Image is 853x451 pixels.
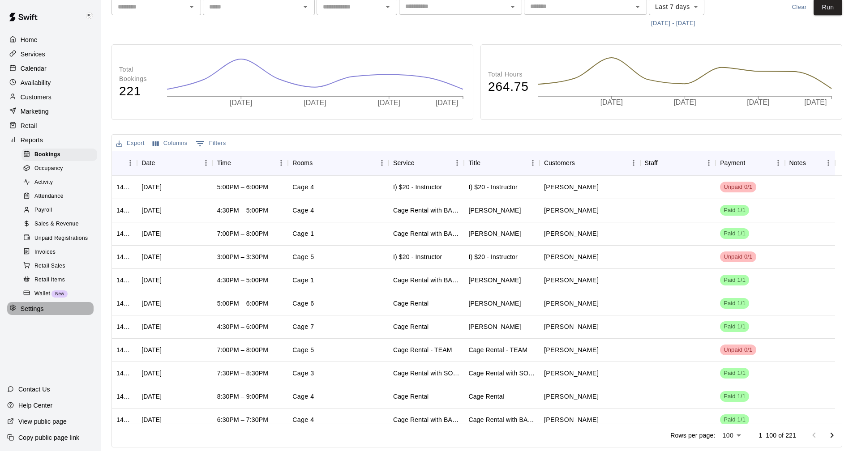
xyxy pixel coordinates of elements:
div: 3:00PM – 3:30PM [217,252,268,261]
span: Activity [34,178,53,187]
div: Rooms [292,150,313,175]
div: 7:30PM – 8:30PM [217,369,268,378]
a: Activity [21,176,101,190]
button: Menu [702,156,716,170]
div: Cage Rental [393,392,429,401]
div: Time [217,150,231,175]
a: Invoices [21,245,101,259]
button: Sort [415,157,427,169]
div: 5:00PM – 6:00PM [217,183,268,191]
div: Time [213,150,288,175]
button: Menu [274,156,288,170]
div: Date [137,150,213,175]
div: Kendall Hubbard [468,206,521,215]
p: Rows per page: [670,431,715,440]
span: Payroll [34,206,52,215]
span: Bookings [34,150,60,159]
p: Cage 7 [292,322,314,332]
div: Retail Items [21,274,97,286]
div: Has not paid: Shane Taylor [720,182,756,192]
div: Thu, Sep 11, 2025 [141,183,162,191]
p: Home [21,35,38,44]
div: Unpaid Registrations [21,232,97,245]
div: Cage Rental [468,392,504,401]
button: Sort [155,157,167,169]
div: Thu, Sep 11, 2025 [141,252,162,261]
span: Attendance [34,192,64,201]
div: 4:30PM – 5:00PM [217,276,268,285]
p: Cage 4 [292,415,314,425]
div: Thu, Sep 11, 2025 [141,345,162,354]
a: Services [7,47,94,61]
div: Staff [640,150,716,175]
div: 1419702 [116,299,133,308]
tspan: [DATE] [747,99,770,106]
a: Occupancy [21,162,101,175]
span: Paid 1/1 [720,416,749,424]
p: View public page [18,417,67,426]
h4: 221 [119,84,158,99]
div: Retail [7,119,94,132]
button: Show filters [193,136,228,151]
p: Contact Us [18,385,50,394]
div: 7:00PM – 8:00PM [217,345,268,354]
div: Cage Rental with BASEBALL Pitching Machine [393,415,460,424]
div: 6:30PM – 7:30PM [217,415,268,424]
a: Unpaid Registrations [21,231,101,245]
div: 4:30PM – 5:00PM [217,206,268,215]
div: Occupancy [21,162,97,175]
p: Total Hours [488,70,529,79]
div: Zachary Cambier [468,322,521,331]
div: Notes [785,150,835,175]
p: Marketing [21,107,49,116]
div: Cage Rental - TEAM [393,345,452,354]
div: Calendar [7,62,94,75]
button: Open [185,0,198,13]
button: Open [299,0,312,13]
tspan: [DATE] [230,99,252,106]
div: 5:00PM – 6:00PM [217,299,268,308]
p: Settings [21,304,44,313]
div: WalletNew [21,288,97,300]
button: Sort [116,157,129,169]
tspan: [DATE] [600,99,623,106]
div: Zachary Cambier [468,299,521,308]
button: Sort [231,157,244,169]
button: Open [631,0,644,13]
a: Payroll [21,204,101,217]
div: 1419930 [116,276,133,285]
div: Keith Brooks [82,7,101,25]
div: Service [393,150,415,175]
div: Staff [645,150,658,175]
div: 1418012 [116,415,133,424]
div: Payment [716,150,784,175]
h4: 264.75 [488,79,529,95]
div: Cage Rental with SOFTBALL Pitching Machine [393,369,460,378]
div: I) $20 - Instructor [393,252,442,261]
div: Title [464,150,540,175]
tspan: [DATE] [304,99,326,106]
div: I) $20 - Instructor [468,252,517,261]
div: Service [389,150,464,175]
p: Cage 6 [292,299,314,308]
p: 1–100 of 221 [759,431,796,440]
p: Mark Graydon [544,392,599,401]
button: Menu [627,156,640,170]
p: Cage 5 [292,345,314,355]
div: Marketing [7,105,94,118]
span: Invoices [34,248,56,257]
span: Wallet [34,289,50,298]
a: Customers [7,90,94,104]
button: Open [381,0,394,13]
div: Bookings [21,149,97,161]
p: Availability [21,78,51,87]
div: 1420501 [116,183,133,191]
span: Paid 1/1 [720,206,749,215]
span: Unpaid 0/1 [720,253,756,261]
a: Sales & Revenue [21,217,101,231]
div: Activity [21,176,97,189]
span: Sales & Revenue [34,220,79,229]
div: Cage Rental [393,322,429,331]
div: Thu, Sep 11, 2025 [141,322,162,331]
